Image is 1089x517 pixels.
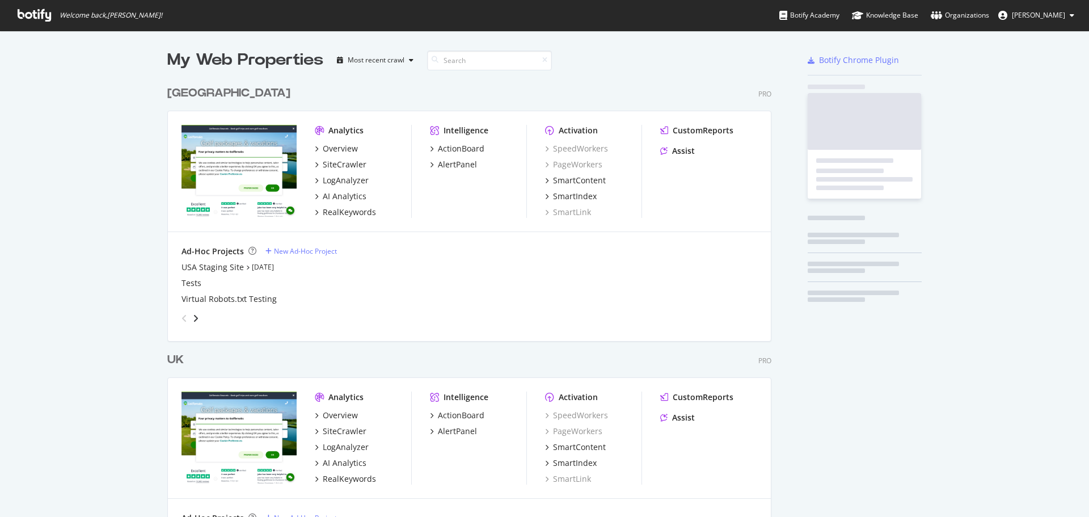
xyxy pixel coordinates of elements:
div: CustomReports [673,392,733,403]
div: angle-right [192,313,200,324]
a: ActionBoard [430,143,484,154]
div: Pro [758,89,771,99]
div: New Ad-Hoc Project [274,246,337,256]
input: Search [427,51,552,70]
a: AlertPanel [430,159,477,170]
div: SmartContent [553,442,606,453]
a: PageWorkers [545,426,602,437]
div: Most recent crawl [348,57,404,64]
a: Virtual Robots.txt Testing [181,293,277,305]
a: AI Analytics [315,457,366,469]
div: ActionBoard [438,410,484,421]
a: RealKeywords [315,473,376,485]
div: Pro [758,356,771,365]
div: angle-left [177,309,192,327]
div: Assist [672,145,695,157]
div: SiteCrawler [323,426,366,437]
a: [GEOGRAPHIC_DATA] [167,85,295,102]
span: Tom Duncombe [1012,10,1065,20]
button: [PERSON_NAME] [989,6,1083,24]
div: CustomReports [673,125,733,136]
div: Knowledge Base [852,10,918,21]
a: SpeedWorkers [545,410,608,421]
div: Analytics [328,392,364,403]
div: Botify Chrome Plugin [819,54,899,66]
div: LogAnalyzer [323,175,369,186]
a: New Ad-Hoc Project [265,246,337,256]
div: AlertPanel [438,159,477,170]
div: SmartContent [553,175,606,186]
img: www.golfbreaks.com/en-gb/ [181,392,297,484]
a: SmartContent [545,175,606,186]
div: My Web Properties [167,49,323,72]
div: Overview [323,143,358,154]
div: ActionBoard [438,143,484,154]
a: SmartIndex [545,457,597,469]
div: Overview [323,410,358,421]
div: AI Analytics [323,191,366,202]
div: Analytics [328,125,364,136]
a: Overview [315,143,358,154]
a: SpeedWorkers [545,143,608,154]
a: SmartLink [545,207,591,218]
div: Botify Academy [779,10,839,21]
a: UK [167,352,188,368]
div: AlertPanel [438,426,477,437]
div: [GEOGRAPHIC_DATA] [167,85,290,102]
div: SiteCrawler [323,159,366,170]
div: LogAnalyzer [323,442,369,453]
a: SmartContent [545,442,606,453]
img: www.golfbreaks.com/en-us/ [181,125,297,217]
div: Organizations [931,10,989,21]
div: Intelligence [444,125,488,136]
span: Welcome back, [PERSON_NAME] ! [60,11,162,20]
a: USA Staging Site [181,262,244,273]
a: RealKeywords [315,207,376,218]
a: CustomReports [660,125,733,136]
a: PageWorkers [545,159,602,170]
a: SmartIndex [545,191,597,202]
a: [DATE] [252,262,274,272]
a: Botify Chrome Plugin [808,54,899,66]
a: SiteCrawler [315,426,366,437]
div: SmartIndex [553,457,597,469]
div: Activation [559,125,598,136]
button: Most recent crawl [332,51,418,69]
div: Ad-Hoc Projects [181,246,244,257]
div: Activation [559,392,598,403]
a: CustomReports [660,392,733,403]
a: LogAnalyzer [315,442,369,453]
a: Tests [181,278,201,289]
a: AI Analytics [315,191,366,202]
div: RealKeywords [323,473,376,485]
div: Intelligence [444,392,488,403]
a: SiteCrawler [315,159,366,170]
div: UK [167,352,184,368]
a: LogAnalyzer [315,175,369,186]
div: AI Analytics [323,457,366,469]
a: SmartLink [545,473,591,485]
a: Assist [660,412,695,423]
a: Overview [315,410,358,421]
div: RealKeywords [323,207,376,218]
a: ActionBoard [430,410,484,421]
div: Assist [672,412,695,423]
a: Assist [660,145,695,157]
a: AlertPanel [430,426,477,437]
div: SmartIndex [553,191,597,202]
